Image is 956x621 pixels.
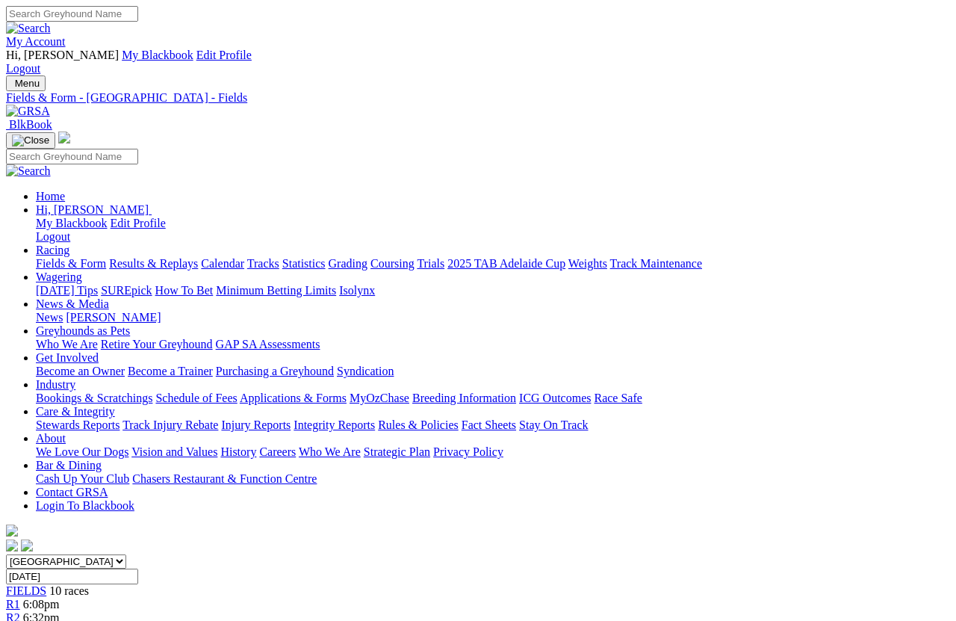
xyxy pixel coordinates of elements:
a: Edit Profile [111,217,166,229]
a: Tracks [247,257,279,270]
button: Toggle navigation [6,132,55,149]
a: History [220,445,256,458]
a: FIELDS [6,584,46,597]
a: Calendar [201,257,244,270]
a: Integrity Reports [294,418,375,431]
a: Become a Trainer [128,365,213,377]
a: Contact GRSA [36,486,108,498]
a: News & Media [36,297,109,310]
span: Menu [15,78,40,89]
div: Care & Integrity [36,418,950,432]
img: logo-grsa-white.png [58,132,70,143]
span: Hi, [PERSON_NAME] [36,203,149,216]
img: Search [6,164,51,178]
a: Hi, [PERSON_NAME] [36,203,152,216]
a: Who We Are [36,338,98,350]
input: Search [6,149,138,164]
div: Get Involved [36,365,950,378]
a: Fields & Form - [GEOGRAPHIC_DATA] - Fields [6,91,950,105]
a: My Account [6,35,66,48]
a: Edit Profile [196,49,252,61]
a: Retire Your Greyhound [101,338,213,350]
div: Racing [36,257,950,271]
a: Care & Integrity [36,405,115,418]
input: Search [6,6,138,22]
a: How To Bet [155,284,214,297]
span: 10 races [49,584,89,597]
a: GAP SA Assessments [216,338,320,350]
a: Industry [36,378,75,391]
a: Get Involved [36,351,99,364]
a: Privacy Policy [433,445,503,458]
a: MyOzChase [350,392,409,404]
img: logo-grsa-white.png [6,525,18,537]
div: About [36,445,950,459]
a: Home [36,190,65,203]
a: Breeding Information [412,392,516,404]
input: Select date [6,569,138,584]
a: Injury Reports [221,418,291,431]
a: Logout [36,230,70,243]
a: Strategic Plan [364,445,430,458]
a: Bar & Dining [36,459,102,472]
a: Login To Blackbook [36,499,134,512]
a: Purchasing a Greyhound [216,365,334,377]
a: 2025 TAB Adelaide Cup [447,257,565,270]
span: BlkBook [9,118,52,131]
a: Track Injury Rebate [122,418,218,431]
a: Who We Are [299,445,361,458]
a: About [36,432,66,445]
a: Logout [6,62,40,75]
img: Search [6,22,51,35]
img: Close [12,135,49,146]
a: Schedule of Fees [155,392,237,404]
div: Industry [36,392,950,405]
div: Bar & Dining [36,472,950,486]
a: Coursing [370,257,415,270]
span: Hi, [PERSON_NAME] [6,49,119,61]
a: News [36,311,63,324]
img: GRSA [6,105,50,118]
img: twitter.svg [21,540,33,552]
a: Statistics [282,257,326,270]
a: My Blackbook [36,217,108,229]
a: [PERSON_NAME] [66,311,161,324]
a: Stay On Track [519,418,588,431]
a: Grading [329,257,367,270]
a: Applications & Forms [240,392,347,404]
a: Careers [259,445,296,458]
a: Fact Sheets [462,418,516,431]
a: Become an Owner [36,365,125,377]
a: Minimum Betting Limits [216,284,336,297]
a: BlkBook [6,118,52,131]
a: Fields & Form [36,257,106,270]
a: R1 [6,598,20,611]
a: ICG Outcomes [519,392,591,404]
div: Greyhounds as Pets [36,338,950,351]
a: Trials [417,257,444,270]
div: Hi, [PERSON_NAME] [36,217,950,244]
a: Wagering [36,271,82,283]
a: Rules & Policies [378,418,459,431]
div: Wagering [36,284,950,297]
a: Isolynx [339,284,375,297]
a: SUREpick [101,284,152,297]
a: Syndication [337,365,394,377]
div: My Account [6,49,950,75]
a: Bookings & Scratchings [36,392,152,404]
a: Cash Up Your Club [36,472,129,485]
a: We Love Our Dogs [36,445,128,458]
a: My Blackbook [122,49,193,61]
a: Stewards Reports [36,418,119,431]
a: Results & Replays [109,257,198,270]
span: 6:08pm [23,598,60,611]
a: Greyhounds as Pets [36,324,130,337]
a: Chasers Restaurant & Function Centre [132,472,317,485]
a: Vision and Values [131,445,217,458]
a: Race Safe [594,392,642,404]
a: Track Maintenance [610,257,702,270]
img: facebook.svg [6,540,18,552]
